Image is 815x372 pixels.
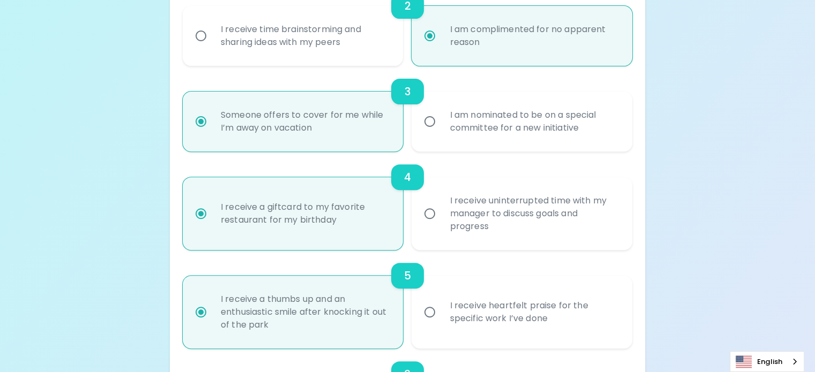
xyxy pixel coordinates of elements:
[212,280,398,344] div: I receive a thumbs up and an enthusiastic smile after knocking it out of the park
[441,286,626,338] div: I receive heartfelt praise for the specific work I’ve done
[441,181,626,246] div: I receive uninterrupted time with my manager to discuss goals and progress
[730,351,804,372] aside: Language selected: English
[183,66,632,151] div: choice-group-check
[441,10,626,62] div: I am complimented for no apparent reason
[730,351,804,372] div: Language
[212,10,398,62] div: I receive time brainstorming and sharing ideas with my peers
[212,96,398,147] div: Someone offers to cover for me while I’m away on vacation
[212,188,398,239] div: I receive a giftcard to my favorite restaurant for my birthday
[404,267,411,284] h6: 5
[404,169,411,186] h6: 4
[441,96,626,147] div: I am nominated to be on a special committee for a new initiative
[183,250,632,348] div: choice-group-check
[404,83,410,100] h6: 3
[730,352,804,371] a: English
[183,151,632,250] div: choice-group-check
